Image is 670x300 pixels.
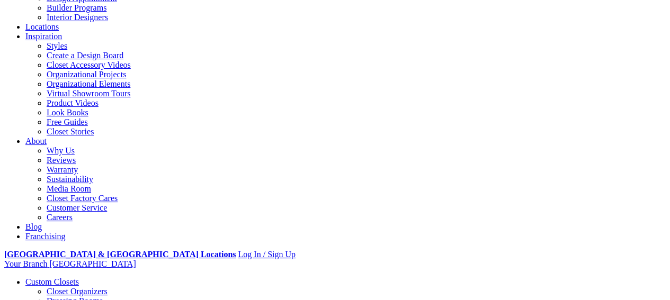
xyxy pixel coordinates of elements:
[25,222,42,231] a: Blog
[25,32,62,41] a: Inspiration
[47,3,106,12] a: Builder Programs
[47,89,131,98] a: Virtual Showroom Tours
[47,156,76,165] a: Reviews
[47,13,108,22] a: Interior Designers
[238,250,295,259] a: Log In / Sign Up
[4,250,236,259] a: [GEOGRAPHIC_DATA] & [GEOGRAPHIC_DATA] Locations
[47,287,108,296] a: Closet Organizers
[25,137,47,146] a: About
[47,117,88,126] a: Free Guides
[49,259,136,268] span: [GEOGRAPHIC_DATA]
[47,60,131,69] a: Closet Accessory Videos
[25,232,66,241] a: Franchising
[47,203,107,212] a: Customer Service
[47,41,67,50] a: Styles
[25,277,79,286] a: Custom Closets
[47,98,99,107] a: Product Videos
[25,22,59,31] a: Locations
[47,127,94,136] a: Closet Stories
[47,213,73,222] a: Careers
[47,194,118,203] a: Closet Factory Cares
[4,259,47,268] span: Your Branch
[47,79,130,88] a: Organizational Elements
[47,165,78,174] a: Warranty
[47,146,75,155] a: Why Us
[47,184,91,193] a: Media Room
[47,108,88,117] a: Look Books
[4,259,136,268] a: Your Branch [GEOGRAPHIC_DATA]
[47,51,123,60] a: Create a Design Board
[47,70,126,79] a: Organizational Projects
[47,175,93,184] a: Sustainability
